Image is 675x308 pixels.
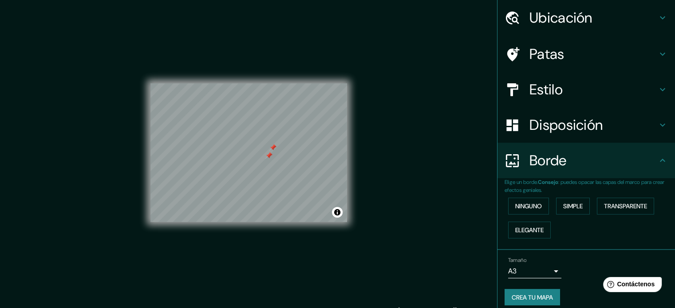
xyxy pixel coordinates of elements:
[515,202,542,210] font: Ninguno
[529,45,564,63] font: Patas
[332,207,343,218] button: Activar o desactivar atribución
[505,179,664,194] font: : puedes opacar las capas del marco para crear efectos geniales.
[529,116,603,134] font: Disposición
[150,83,347,222] canvas: Mapa
[497,72,675,107] div: Estilo
[538,179,558,186] font: Consejo
[556,198,590,214] button: Simple
[505,179,538,186] font: Elige un borde.
[596,273,665,298] iframe: Lanzador de widgets de ayuda
[497,107,675,143] div: Disposición
[529,80,563,99] font: Estilo
[604,202,647,210] font: Transparente
[508,222,551,238] button: Elegante
[508,198,549,214] button: Ninguno
[563,202,583,210] font: Simple
[512,293,553,301] font: Crea tu mapa
[497,143,675,178] div: Borde
[515,226,544,234] font: Elegante
[529,8,592,27] font: Ubicación
[497,36,675,72] div: Patas
[529,151,567,170] font: Borde
[505,289,560,306] button: Crea tu mapa
[597,198,654,214] button: Transparente
[508,264,561,278] div: A3
[508,257,526,264] font: Tamaño
[508,266,517,276] font: A3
